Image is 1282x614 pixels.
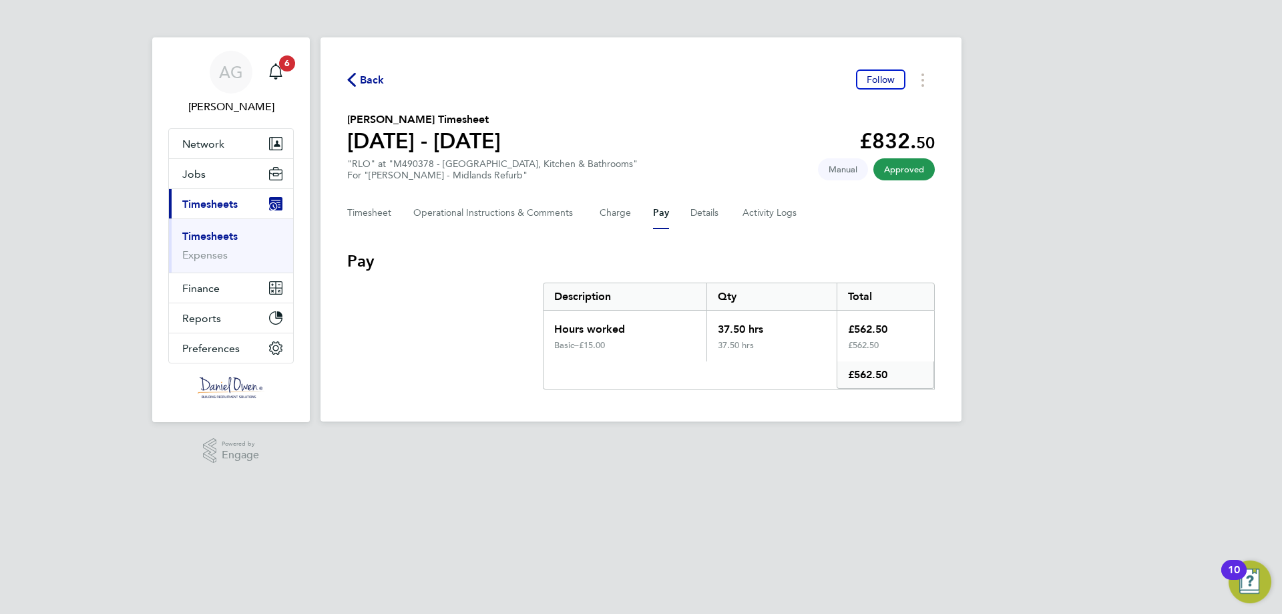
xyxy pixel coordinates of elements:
[837,311,934,340] div: £562.50
[706,340,837,361] div: 37.50 hrs
[347,71,385,88] button: Back
[856,69,905,90] button: Follow
[544,311,706,340] div: Hours worked
[690,197,721,229] button: Details
[182,230,238,243] a: Timesheets
[1228,570,1240,587] div: 10
[182,312,221,325] span: Reports
[152,37,310,422] nav: Main navigation
[873,158,935,180] span: This timesheet has been approved.
[279,55,295,71] span: 6
[169,189,293,218] button: Timesheets
[347,251,935,272] h3: Pay
[182,198,238,210] span: Timesheets
[347,112,501,128] h2: [PERSON_NAME] Timesheet
[169,333,293,363] button: Preferences
[574,339,579,351] span: –
[182,249,228,261] a: Expenses
[579,340,696,351] div: £15.00
[818,158,868,180] span: This timesheet was manually created.
[182,282,220,295] span: Finance
[168,51,294,115] a: AG[PERSON_NAME]
[837,283,934,310] div: Total
[837,340,934,361] div: £562.50
[706,311,837,340] div: 37.50 hrs
[347,128,501,154] h1: [DATE] - [DATE]
[347,197,392,229] button: Timesheet
[837,361,934,389] div: £562.50
[168,377,294,398] a: Go to home page
[911,69,935,90] button: Timesheets Menu
[554,340,579,351] div: Basic
[182,168,206,180] span: Jobs
[169,218,293,273] div: Timesheets
[600,197,632,229] button: Charge
[262,51,289,94] a: 6
[219,63,243,81] span: AG
[222,438,259,450] span: Powered by
[347,158,638,181] div: "RLO" at "M490378 - [GEOGRAPHIC_DATA], Kitchen & Bathrooms"
[360,72,385,88] span: Back
[347,251,935,390] section: Pay
[859,128,935,154] app-decimal: £832.
[203,438,260,464] a: Powered byEngage
[198,377,264,398] img: danielowen-logo-retina.png
[169,129,293,158] button: Network
[169,273,293,303] button: Finance
[916,133,935,152] span: 50
[169,159,293,188] button: Jobs
[182,138,224,150] span: Network
[544,283,706,310] div: Description
[347,170,638,181] div: For "[PERSON_NAME] - Midlands Refurb"
[182,342,240,355] span: Preferences
[706,283,837,310] div: Qty
[413,197,578,229] button: Operational Instructions & Comments
[543,283,935,390] div: Pay
[653,197,669,229] button: Pay
[742,197,799,229] button: Activity Logs
[168,99,294,115] span: Amy Garcia
[867,73,895,86] span: Follow
[169,303,293,333] button: Reports
[222,450,259,461] span: Engage
[1229,561,1271,603] button: Open Resource Center, 10 new notifications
